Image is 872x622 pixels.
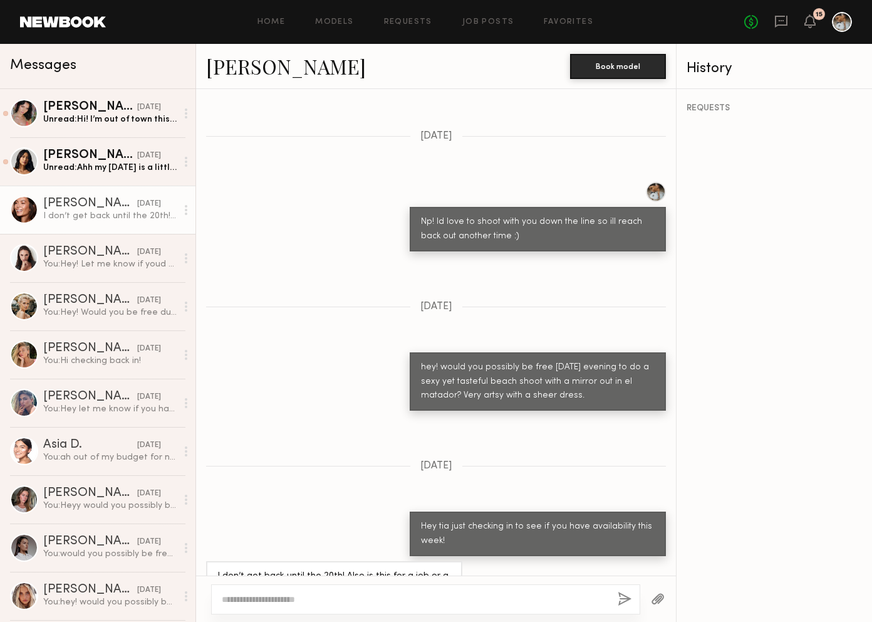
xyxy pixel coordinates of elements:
span: [DATE] [420,302,452,312]
div: [PERSON_NAME] [43,149,137,162]
div: [PERSON_NAME] [43,391,137,403]
div: [DATE] [137,391,161,403]
div: [PERSON_NAME] [43,584,137,596]
div: [PERSON_NAME] [43,342,137,355]
div: You: Heyy would you possibly be free [DATE] evening to do a sexy yet tasteful beach shoot with a ... [43,500,177,512]
div: Unread: Ahh my [DATE] is a little booked right now, how’s [DATE]? [43,162,177,174]
div: [DATE] [137,536,161,548]
div: You: Hey! Would you be free during the week at all? [43,307,177,319]
div: [DATE] [137,295,161,307]
div: Hey tia just checking in to see if you have availability this week! [421,520,655,549]
div: 15 [816,11,823,18]
a: Favorites [544,18,593,26]
a: Book model [570,60,666,71]
span: [DATE] [420,461,452,472]
a: Home [257,18,286,26]
button: Book model [570,54,666,79]
a: Job Posts [462,18,514,26]
span: Messages [10,58,76,73]
div: [DATE] [137,150,161,162]
div: You: Hi checking back in! [43,355,177,367]
div: hey! would you possibly be free [DATE] evening to do a sexy yet tasteful beach shoot with a mirro... [421,361,655,404]
div: [DATE] [137,102,161,113]
div: You: Hey let me know if you have some time to shoot this week! [43,403,177,415]
span: [DATE] [420,131,452,142]
div: REQUESTS [687,104,862,113]
div: History [687,61,862,76]
div: [DATE] [137,440,161,451]
div: You: Hey! Let me know if youd be free this week at all for a shoot :) [43,258,177,270]
div: [DATE] [137,198,161,210]
a: [PERSON_NAME] [206,53,366,80]
div: [DATE] [137,246,161,258]
div: [PERSON_NAME] [43,246,137,258]
div: You: ah out of my budget for now unfortunately :( but will let you know if i have another project... [43,451,177,463]
div: You: hey! would you possibly be free [DATE] evening to do a sexy yet tasteful beach shoot with a ... [43,596,177,608]
div: Asia D. [43,439,137,451]
div: [PERSON_NAME] [43,198,137,210]
div: [DATE] [137,488,161,500]
a: Models [315,18,353,26]
div: [PERSON_NAME] [43,487,137,500]
div: [DATE] [137,584,161,596]
a: Requests [384,18,432,26]
div: [PERSON_NAME] [43,294,137,307]
div: You: would you possibly be free [DATE] evening to do a sexy yet tasteful beach shoot with a mirro... [43,548,177,560]
div: [DATE] [137,343,161,355]
div: [PERSON_NAME] [43,535,137,548]
div: I don’t get back until the 20th! Also is this for a job or a test shoot? [43,210,177,222]
div: I don’t get back until the 20th! Also is this for a job or a test shoot? [217,569,451,598]
div: Unread: Hi! I’m out of town this week! I’ll be back the next week X [43,113,177,125]
div: Np! Id love to shoot with you down the line so ill reach back out another time :) [421,215,655,244]
div: [PERSON_NAME] [43,101,137,113]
